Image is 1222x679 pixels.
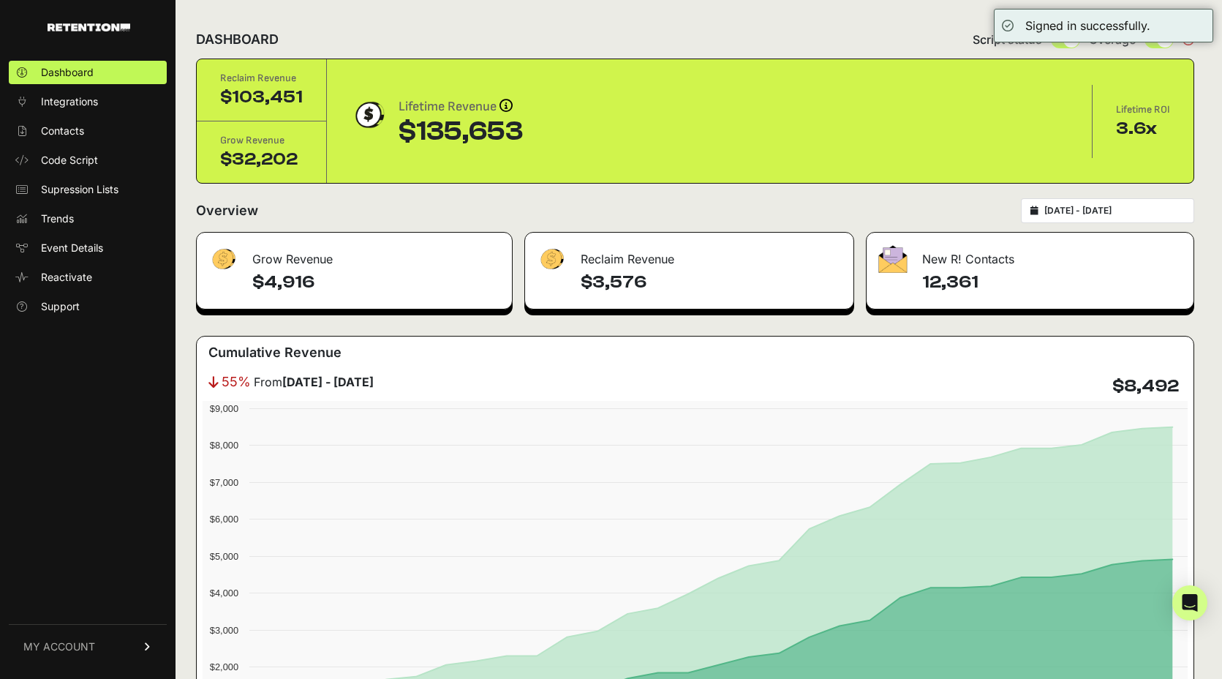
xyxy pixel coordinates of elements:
span: Contacts [41,124,84,138]
text: $8,000 [210,440,238,451]
div: Lifetime ROI [1116,102,1170,117]
h4: 12,361 [922,271,1182,294]
h4: $4,916 [252,271,500,294]
text: $4,000 [210,588,238,599]
span: Trends [41,211,74,226]
a: Reactivate [9,266,167,289]
span: Reactivate [41,270,92,285]
span: 55% [222,372,251,392]
div: Grow Revenue [197,233,512,277]
a: Trends [9,207,167,230]
a: Event Details [9,236,167,260]
div: Open Intercom Messenger [1172,585,1207,620]
div: Grow Revenue [220,133,303,148]
span: Code Script [41,153,98,168]
div: $32,202 [220,148,303,171]
h4: $3,576 [581,271,842,294]
img: dollar-coin-05c43ed7efb7bc0c12610022525b4bbbb207c7efeef5aecc26f025e68dcafac9.png [350,97,387,133]
img: fa-dollar-13500eef13a19c4ab2b9ed9ad552e47b0d9fc28b02b83b90ba0e00f96d6372e9.png [208,245,238,274]
text: $7,000 [210,477,238,488]
div: Reclaim Revenue [220,71,303,86]
strong: [DATE] - [DATE] [282,375,374,389]
a: Integrations [9,90,167,113]
div: New R! Contacts [867,233,1193,277]
a: Dashboard [9,61,167,84]
span: Supression Lists [41,182,118,197]
img: fa-dollar-13500eef13a19c4ab2b9ed9ad552e47b0d9fc28b02b83b90ba0e00f96d6372e9.png [537,245,566,274]
h3: Cumulative Revenue [208,342,342,363]
a: MY ACCOUNT [9,624,167,669]
a: Support [9,295,167,318]
img: Retention.com [48,23,130,31]
a: Contacts [9,119,167,143]
text: $5,000 [210,551,238,562]
div: Signed in successfully. [1025,17,1150,34]
img: fa-envelope-19ae18322b30453b285274b1b8af3d052b27d846a4fbe8435d1a52b978f639a2.png [878,245,908,273]
div: 3.6x [1116,117,1170,140]
text: $3,000 [210,625,238,636]
div: $103,451 [220,86,303,109]
h2: DASHBOARD [196,29,279,50]
h4: $8,492 [1112,375,1179,398]
text: $2,000 [210,661,238,672]
a: Supression Lists [9,178,167,201]
span: Dashboard [41,65,94,80]
span: Support [41,299,80,314]
span: MY ACCOUNT [23,639,95,654]
span: Integrations [41,94,98,109]
h2: Overview [196,200,258,221]
text: $9,000 [210,403,238,414]
span: Event Details [41,241,103,255]
text: $6,000 [210,514,238,525]
span: Script status [973,31,1042,48]
a: Code Script [9,149,167,172]
div: Lifetime Revenue [399,97,523,117]
div: $135,653 [399,117,523,146]
div: Reclaim Revenue [525,233,853,277]
span: From [254,373,374,391]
